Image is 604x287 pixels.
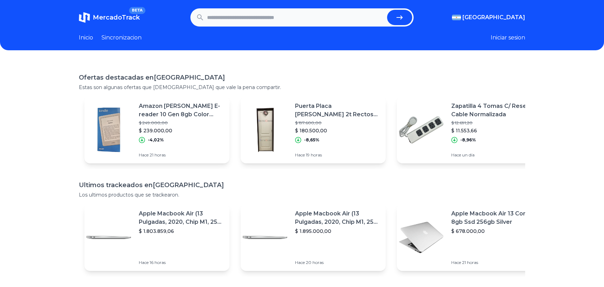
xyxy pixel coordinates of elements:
img: Featured image [241,213,289,262]
img: Featured image [397,213,446,262]
p: $ 239.000,00 [139,127,224,134]
p: -8,65% [304,137,319,143]
p: $ 197.600,00 [295,120,380,126]
a: Featured imageApple Macbook Air 13 Core I5 8gb Ssd 256gb Silver$ 678.000,00Hace 21 horas [397,204,542,271]
p: Apple Macbook Air (13 Pulgadas, 2020, Chip M1, 256 Gb De Ssd, 8 Gb De Ram) - Plata [295,209,380,226]
a: Featured imageZapatilla 4 Tomas C/ Reset Y Cable Normalizada$ 12.691,20$ 11.553,66-8,96%Hace un día [397,96,542,163]
p: Los ultimos productos que se trackearon. [79,191,525,198]
p: $ 11.553,66 [451,127,536,134]
h1: Ofertas destacadas en [GEOGRAPHIC_DATA] [79,73,525,82]
p: Hace 20 horas [295,260,380,265]
button: [GEOGRAPHIC_DATA] [452,13,525,22]
p: Hace un día [451,152,536,158]
p: Amazon [PERSON_NAME] E-reader 10 Gen 8gb Color Blanco [139,102,224,119]
a: Featured imageApple Macbook Air (13 Pulgadas, 2020, Chip M1, 256 Gb De Ssd, 8 Gb De Ram) - Plata$... [241,204,386,271]
p: -8,96% [460,137,476,143]
p: Zapatilla 4 Tomas C/ Reset Y Cable Normalizada [451,102,536,119]
h1: Ultimos trackeados en [GEOGRAPHIC_DATA] [79,180,525,190]
a: Sincronizacion [101,34,142,42]
span: MercadoTrack [93,14,140,21]
img: MercadoTrack [79,12,90,23]
p: $ 180.500,00 [295,127,380,134]
p: Puerta Placa [PERSON_NAME] 2t Rectos Blanca Pared-durlock 70x200 [295,102,380,119]
p: Estas son algunas ofertas que [DEMOGRAPHIC_DATA] que vale la pena compartir. [79,84,525,91]
img: Featured image [84,105,133,154]
p: Apple Macbook Air 13 Core I5 8gb Ssd 256gb Silver [451,209,536,226]
p: Apple Macbook Air (13 Pulgadas, 2020, Chip M1, 256 Gb De Ssd, 8 Gb De Ram) - Plata [139,209,224,226]
span: [GEOGRAPHIC_DATA] [462,13,525,22]
img: Featured image [397,105,446,154]
img: Argentina [452,15,461,20]
a: Featured imageApple Macbook Air (13 Pulgadas, 2020, Chip M1, 256 Gb De Ssd, 8 Gb De Ram) - Plata$... [84,204,229,271]
a: Inicio [79,34,93,42]
img: Featured image [241,105,289,154]
p: Hace 21 horas [139,152,224,158]
p: -4,02% [148,137,164,143]
p: $ 249.000,00 [139,120,224,126]
a: MercadoTrackBETA [79,12,140,23]
p: Hace 19 horas [295,152,380,158]
p: Hace 16 horas [139,260,224,265]
a: Featured imageAmazon [PERSON_NAME] E-reader 10 Gen 8gb Color Blanco$ 249.000,00$ 239.000,00-4,02%... [84,96,229,163]
p: Hace 21 horas [451,260,536,265]
p: $ 1.803.859,06 [139,228,224,235]
p: $ 678.000,00 [451,228,536,235]
button: Iniciar sesion [491,34,525,42]
p: $ 1.895.000,00 [295,228,380,235]
span: BETA [129,7,145,14]
img: Featured image [84,213,133,262]
p: $ 12.691,20 [451,120,536,126]
a: Featured imagePuerta Placa [PERSON_NAME] 2t Rectos Blanca Pared-durlock 70x200$ 197.600,00$ 180.5... [241,96,386,163]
